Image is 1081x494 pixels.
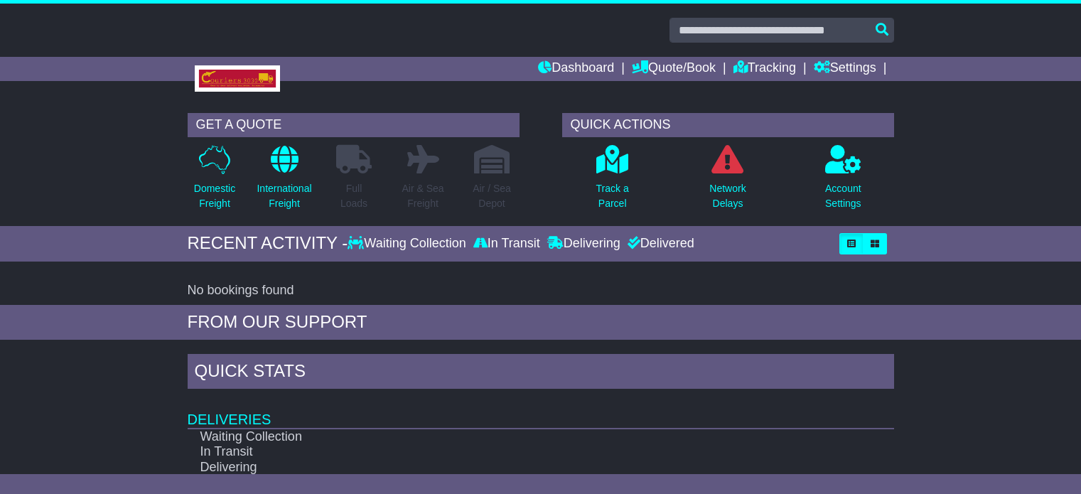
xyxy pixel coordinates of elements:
td: In Transit [188,444,825,460]
div: RECENT ACTIVITY - [188,233,348,254]
div: FROM OUR SUPPORT [188,312,894,333]
a: NetworkDelays [709,144,746,219]
a: InternationalFreight [256,144,312,219]
p: Track a Parcel [596,181,629,211]
td: Waiting Collection [188,429,825,445]
div: In Transit [470,236,544,252]
a: DomesticFreight [193,144,236,219]
a: Track aParcel [596,144,630,219]
p: Air & Sea Freight [402,181,443,211]
div: Delivered [624,236,694,252]
div: Delivering [544,236,624,252]
div: No bookings found [188,283,894,299]
p: Network Delays [709,181,746,211]
p: Full Loads [336,181,372,211]
p: Air / Sea Depot [473,181,511,211]
div: Waiting Collection [348,236,469,252]
a: Settings [814,57,876,81]
td: Delivering [188,460,825,476]
a: AccountSettings [824,144,862,219]
div: Quick Stats [188,354,894,392]
div: GET A QUOTE [188,113,520,137]
td: Deliveries [188,392,894,429]
a: Quote/Book [632,57,716,81]
a: Tracking [733,57,796,81]
p: Domestic Freight [194,181,235,211]
p: Account Settings [825,181,861,211]
div: QUICK ACTIONS [562,113,894,137]
p: International Freight [257,181,311,211]
a: Dashboard [538,57,614,81]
